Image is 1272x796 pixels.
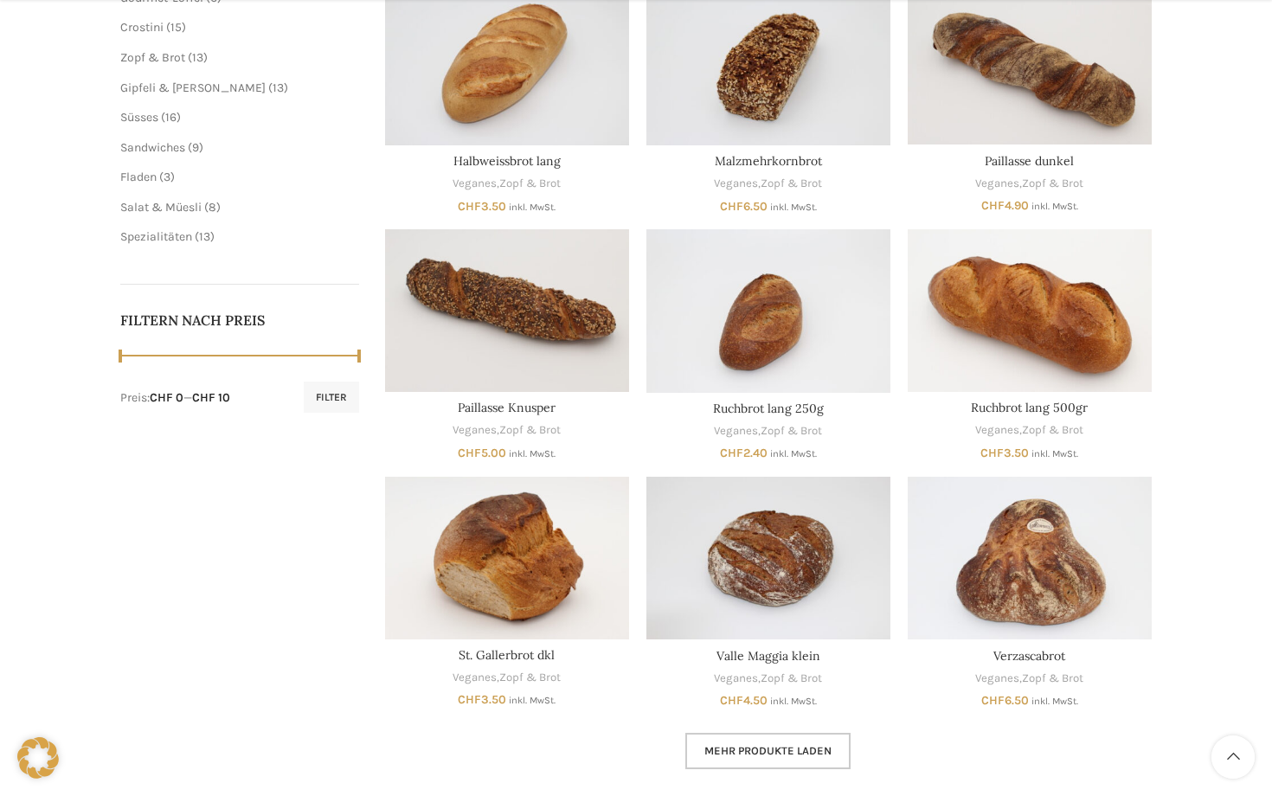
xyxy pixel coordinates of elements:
a: Paillasse Knusper [458,400,556,415]
bdi: 6.50 [720,199,768,214]
div: , [385,670,629,686]
span: CHF [981,693,1005,708]
a: Sandwiches [120,140,185,155]
a: Salat & Müesli [120,200,202,215]
a: Ruchbrot lang 500gr [908,229,1152,392]
span: CHF [458,199,481,214]
div: , [646,423,890,440]
div: , [646,671,890,687]
a: Valle Maggia klein [646,477,890,639]
div: , [385,422,629,439]
a: Veganes [453,670,497,686]
div: Preis: — [120,389,230,407]
bdi: 4.90 [981,198,1029,213]
a: Veganes [975,671,1019,687]
a: Fladen [120,170,157,184]
a: Ruchbrot lang 500gr [971,400,1088,415]
span: CHF [720,199,743,214]
span: Mehr Produkte laden [704,744,832,758]
small: inkl. MwSt. [1031,696,1078,707]
small: inkl. MwSt. [509,448,556,459]
a: Paillasse Knusper [385,229,629,392]
a: Veganes [453,176,497,192]
span: 3 [164,170,170,184]
small: inkl. MwSt. [509,202,556,213]
h5: Filtern nach Preis [120,311,359,330]
a: Zopf & Brot [761,423,822,440]
small: inkl. MwSt. [1031,448,1078,459]
span: CHF [981,198,1005,213]
small: inkl. MwSt. [770,202,817,213]
a: Zopf & Brot [1022,422,1083,439]
a: Zopf & Brot [499,422,561,439]
span: CHF 10 [192,390,230,405]
bdi: 3.50 [458,692,506,707]
span: 13 [273,80,284,95]
a: Verzascabrot [908,477,1152,639]
div: , [646,176,890,192]
a: Zopf & Brot [1022,176,1083,192]
a: Mehr Produkte laden [685,733,851,769]
a: Zopf & Brot [1022,671,1083,687]
span: CHF [458,692,481,707]
span: CHF [458,446,481,460]
span: 15 [170,20,182,35]
span: 13 [192,50,203,65]
small: inkl. MwSt. [509,695,556,706]
span: CHF [720,693,743,708]
a: Zopf & Brot [761,671,822,687]
bdi: 5.00 [458,446,506,460]
a: Veganes [975,422,1019,439]
a: Scroll to top button [1211,735,1255,779]
a: Verzascabrot [993,648,1065,664]
a: Gipfeli & [PERSON_NAME] [120,80,266,95]
span: CHF 0 [150,390,183,405]
a: St. Gallerbrot dkl [459,647,555,663]
bdi: 4.50 [720,693,768,708]
bdi: 2.40 [720,446,768,460]
span: 9 [192,140,199,155]
a: Zopf & Brot [499,670,561,686]
a: Paillasse dunkel [985,153,1074,169]
a: Veganes [714,423,758,440]
span: 16 [165,110,177,125]
span: 8 [209,200,216,215]
a: Valle Maggia klein [716,648,820,664]
a: Süsses [120,110,158,125]
small: inkl. MwSt. [770,696,817,707]
div: , [908,671,1152,687]
span: 13 [199,229,210,244]
a: Veganes [714,176,758,192]
small: inkl. MwSt. [1031,201,1078,212]
a: Crostini [120,20,164,35]
small: inkl. MwSt. [770,448,817,459]
div: , [385,176,629,192]
a: Halbweissbrot lang [453,153,561,169]
span: CHF [980,446,1004,460]
a: Ruchbrot lang 250g [646,229,890,392]
div: , [908,176,1152,192]
button: Filter [304,382,359,413]
a: St. Gallerbrot dkl [385,477,629,639]
a: Veganes [714,671,758,687]
a: Ruchbrot lang 250g [713,401,824,416]
a: Zopf & Brot [499,176,561,192]
a: Malzmehrkornbrot [715,153,822,169]
a: Zopf & Brot [120,50,185,65]
a: Spezialitäten [120,229,192,244]
a: Zopf & Brot [761,176,822,192]
span: CHF [720,446,743,460]
bdi: 3.50 [458,199,506,214]
a: Veganes [453,422,497,439]
bdi: 6.50 [981,693,1029,708]
bdi: 3.50 [980,446,1029,460]
a: Veganes [975,176,1019,192]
